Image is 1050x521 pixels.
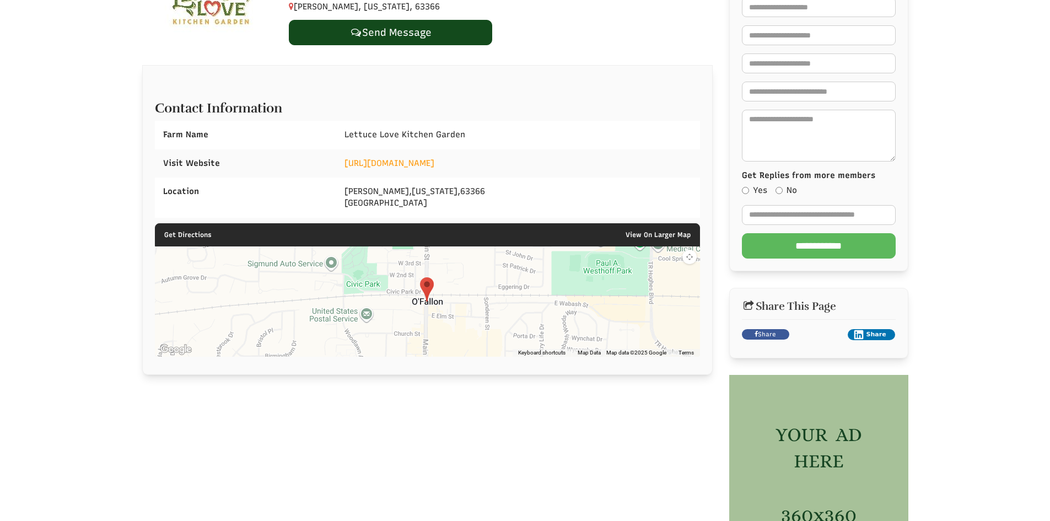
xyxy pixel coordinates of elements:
label: Yes [742,185,767,196]
span: [US_STATE] [412,186,457,196]
button: Keyboard shortcuts [518,349,566,357]
h2: Share This Page [742,300,896,313]
ul: Profile Tabs [142,65,713,66]
a: Share [742,329,789,340]
h2: Contact Information [155,95,700,115]
button: Map camera controls [682,250,697,264]
div: Location [155,178,337,206]
a: Get Directions [158,227,218,243]
span: [PERSON_NAME] [344,186,409,196]
a: [URL][DOMAIN_NAME] [344,158,434,168]
span: Map data ©2025 Google [606,349,666,357]
div: Farm Name [155,121,337,149]
label: No [776,185,797,196]
a: Terms (opens in new tab) [679,349,694,357]
span: [PERSON_NAME], [US_STATE], 63366 [289,2,440,12]
a: Send Message [289,20,492,45]
span: Lettuce Love Kitchen Garden [344,130,465,139]
button: Share [848,329,895,340]
input: No [776,187,783,194]
img: Google [158,342,194,357]
input: Yes [742,187,749,194]
button: Map Data [578,349,601,357]
iframe: X Post Button [795,329,842,340]
a: View On Larger Map [620,227,697,243]
span: 63366 [460,186,485,196]
label: Get Replies from more members [742,170,875,181]
div: , , [GEOGRAPHIC_DATA] [336,178,699,218]
a: Open this area in Google Maps (opens a new window) [158,342,194,357]
div: Visit Website [155,149,337,178]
